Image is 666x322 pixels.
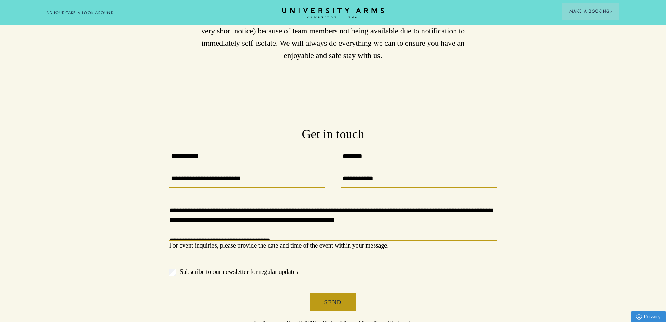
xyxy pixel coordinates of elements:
[169,269,176,276] input: Subscribe to our newsletter for regular updates
[569,8,612,14] span: Make a Booking
[169,126,497,143] h3: Get in touch
[631,311,666,322] a: Privacy
[610,10,612,13] img: Arrow icon
[169,267,497,277] label: Subscribe to our newsletter for regular updates
[282,8,384,19] a: Home
[47,10,114,16] a: 3D TOUR:TAKE A LOOK AROUND
[562,3,619,20] button: Make a BookingArrow icon
[636,314,642,320] img: Privacy
[310,293,357,311] button: Send
[169,241,497,251] p: For event inquiries, please provide the date and time of the event within your message.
